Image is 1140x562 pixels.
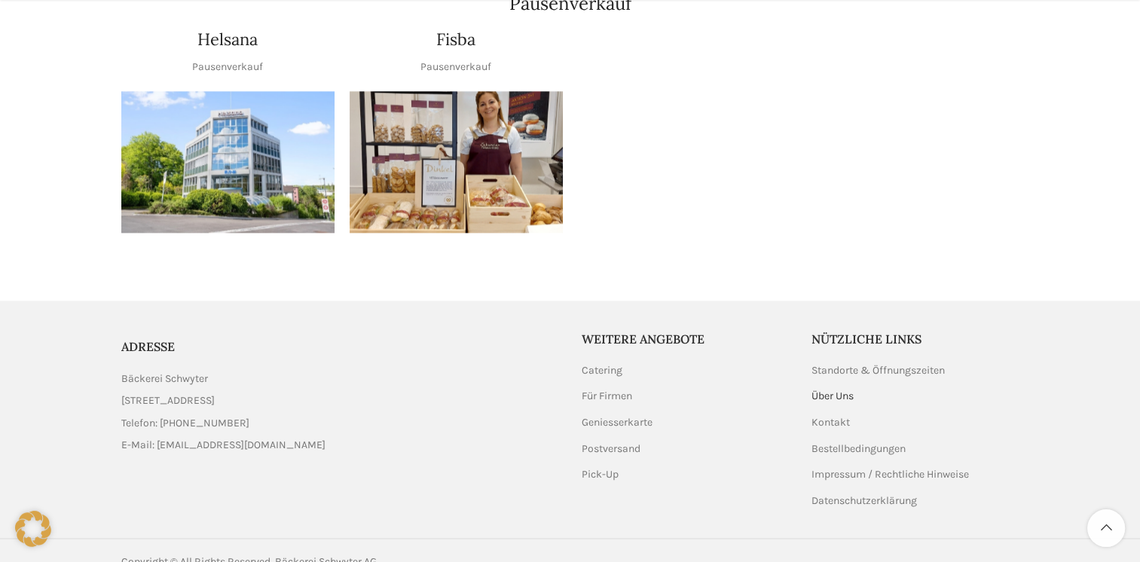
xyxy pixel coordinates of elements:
[121,91,335,234] div: 1 / 1
[582,415,654,430] a: Geniesserkarte
[582,331,790,347] h5: Weitere Angebote
[420,59,491,75] p: Pausenverkauf
[121,437,325,454] span: E-Mail: [EMAIL_ADDRESS][DOMAIN_NAME]
[811,389,855,404] a: Über Uns
[582,467,620,482] a: Pick-Up
[811,415,851,430] a: Kontakt
[121,392,215,409] span: [STREET_ADDRESS]
[121,371,208,387] span: Bäckerei Schwyter
[1087,509,1125,547] a: Scroll to top button
[582,441,642,457] a: Postversand
[811,441,907,457] a: Bestellbedingungen
[582,389,634,404] a: Für Firmen
[582,363,624,378] a: Catering
[811,331,1019,347] h5: Nützliche Links
[121,91,335,234] img: image.imageWidth__1140
[121,339,175,354] span: ADRESSE
[811,467,970,482] a: Impressum / Rechtliche Hinweise
[811,363,946,378] a: Standorte & Öffnungszeiten
[811,493,918,509] a: Datenschutzerklärung
[350,91,563,234] div: 1 / 1
[350,91,563,234] img: 20230228_153619-1-800x800
[121,415,559,432] a: List item link
[197,28,258,51] h4: Helsana
[192,59,263,75] p: Pausenverkauf
[436,28,475,51] h4: Fisba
